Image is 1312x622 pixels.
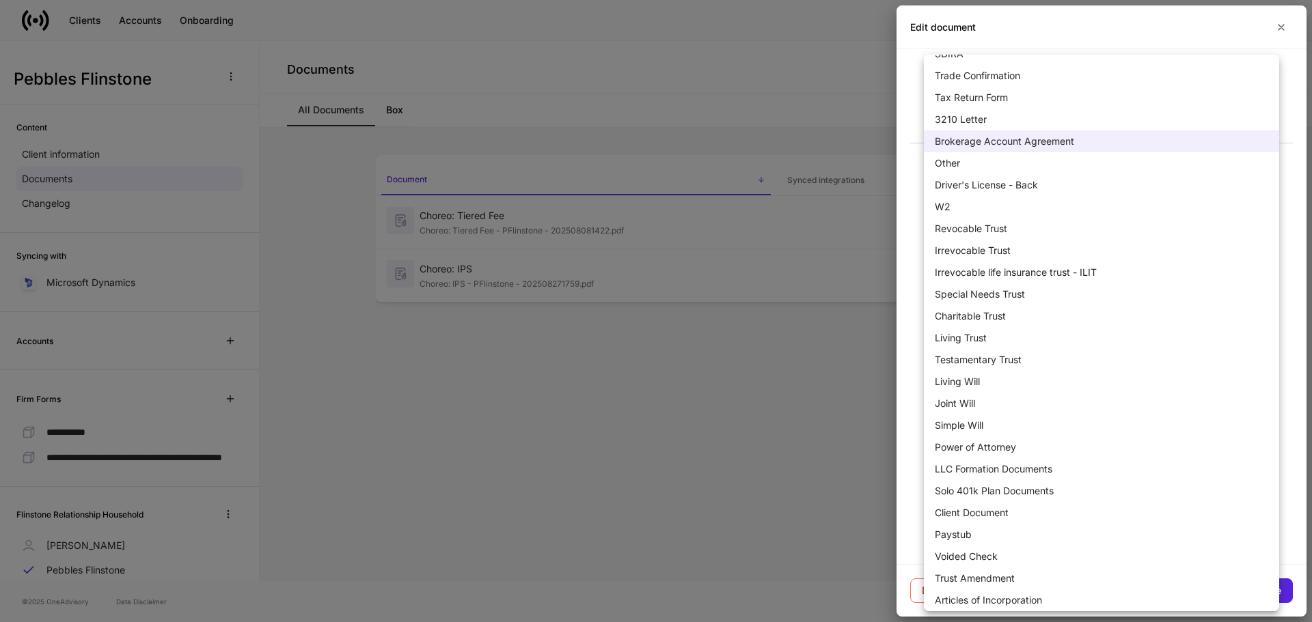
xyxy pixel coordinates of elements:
[924,130,1279,152] li: Brokerage Account Agreement
[924,589,1279,611] li: Articles of Incorporation
[924,436,1279,458] li: Power of Attorney
[924,174,1279,196] li: Driver's License - Back
[924,327,1279,349] li: Living Trust
[924,546,1279,567] li: Voided Check
[924,458,1279,480] li: LLC Formation Documents
[924,283,1279,305] li: Special Needs Trust
[924,261,1279,283] li: Irrevocable life insurance trust - ILIT
[924,502,1279,524] li: Client Document
[924,393,1279,414] li: Joint Will
[924,349,1279,371] li: Testamentary Trust
[924,305,1279,327] li: Charitable Trust
[924,152,1279,174] li: Other
[924,196,1279,218] li: W2
[924,414,1279,436] li: Simple Will
[924,371,1279,393] li: Living Will
[924,240,1279,261] li: Irrevocable Trust
[924,567,1279,589] li: Trust Amendment
[924,87,1279,109] li: Tax Return Form
[924,109,1279,130] li: 3210 Letter
[924,65,1279,87] li: Trade Confirmation
[924,480,1279,502] li: Solo 401k Plan Documents
[924,218,1279,240] li: Revocable Trust
[924,524,1279,546] li: Paystub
